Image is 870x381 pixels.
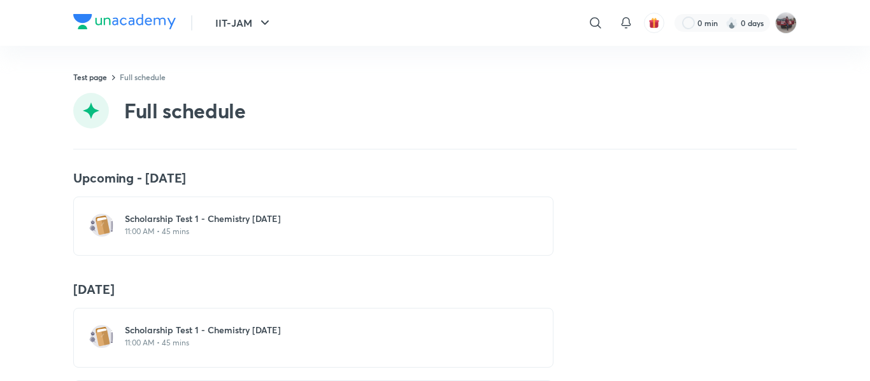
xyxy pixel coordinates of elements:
h4: Upcoming - [DATE] [73,170,797,186]
button: avatar [644,13,664,33]
p: 11:00 AM • 45 mins [125,226,517,237]
a: Full schedule [120,72,166,82]
img: avatar [648,17,660,29]
h6: Scholarship Test 1 - Chemistry [DATE] [125,324,517,336]
img: streak [725,17,738,29]
button: IIT-JAM [208,10,280,36]
a: Company Logo [73,14,176,32]
a: Test page [73,72,107,82]
img: test [89,212,115,238]
h6: Scholarship Test 1 - Chemistry [DATE] [125,212,517,225]
img: Company Logo [73,14,176,29]
img: amirhussain Hussain [775,12,797,34]
img: test [89,324,115,349]
h4: [DATE] [73,281,797,298]
p: 11:00 AM • 45 mins [125,338,517,348]
h2: Full schedule [124,98,246,123]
